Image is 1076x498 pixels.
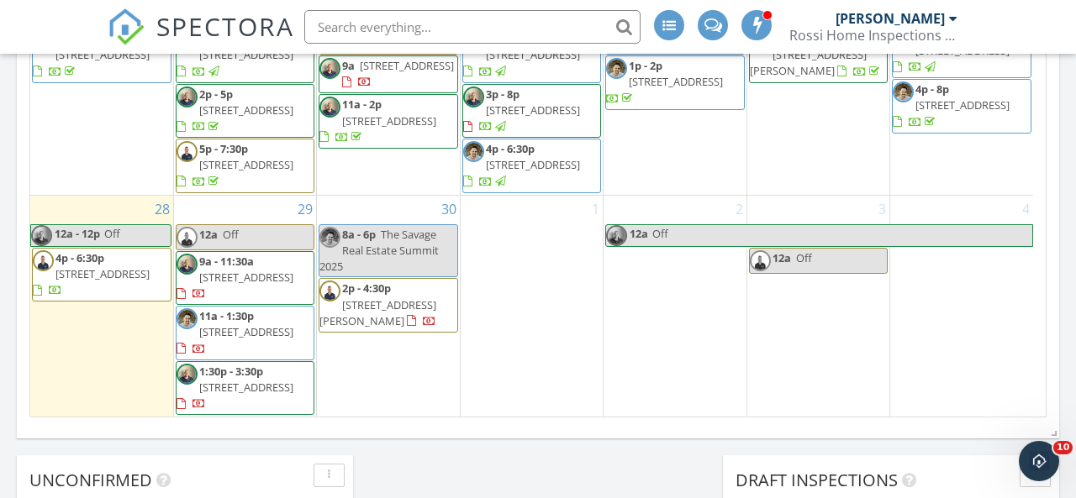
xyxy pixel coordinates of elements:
td: Go to October 2, 2025 [604,195,746,417]
span: 9a [342,58,355,73]
span: 10 [1053,441,1073,454]
a: 4p - 6:30p [STREET_ADDRESS] [32,248,171,302]
span: [STREET_ADDRESS] [915,43,1010,58]
a: 2p - 5p [STREET_ADDRESS] [176,84,314,139]
span: [STREET_ADDRESS] [199,380,293,395]
a: 5p - 7:30p [STREET_ADDRESS] [176,139,314,193]
span: Draft Inspections [736,469,898,491]
span: 1:30p - 3:30p [199,364,263,379]
a: 11a - 1:30p [STREET_ADDRESS] [176,306,314,360]
img: img_6482_1.jpg [463,141,484,162]
span: [STREET_ADDRESS] [199,324,293,339]
span: 4p - 6:30p [486,141,535,156]
a: 11a - 2p [STREET_ADDRESS] [319,94,457,149]
a: 11a - 1:30p [STREET_ADDRESS] [177,31,293,78]
a: Go to October 2, 2025 [732,196,746,223]
a: 3p - 8p [STREET_ADDRESS] [462,84,601,139]
span: 4p - 8p [915,81,949,97]
td: Go to September 28, 2025 [30,195,173,417]
span: [STREET_ADDRESS] [486,102,580,118]
img: img_6482_1.jpg [606,58,627,79]
span: Off [104,226,120,241]
img: img_5377.jpg [177,254,198,275]
a: 1p - 2p [STREET_ADDRESS] [606,58,723,105]
a: 4p - 6:30p [STREET_ADDRESS] [33,31,150,78]
span: Unconfirmed [29,469,152,491]
img: img_5377.jpg [463,86,484,107]
a: 2p - 4:30p [STREET_ADDRESS][PERSON_NAME] [319,280,436,328]
td: Go to October 3, 2025 [746,195,889,417]
span: [STREET_ADDRESS] [199,157,293,172]
span: Off [652,226,668,241]
img: copy_of_blue_and_black_illustrative_gaming_esports_logo.jpeg [750,250,771,271]
input: Search everything... [304,10,641,44]
a: 9a - 11:30a [STREET_ADDRESS] [177,254,293,301]
a: 3p - 8p [STREET_ADDRESS] [463,86,580,134]
a: 5p - 7:30p [STREET_ADDRESS] [177,141,293,188]
a: 11a - 1:30p [STREET_ADDRESS] [177,308,293,355]
span: 2p - 5p [199,86,233,102]
a: 9a [STREET_ADDRESS] [319,55,457,93]
span: SPECTORA [156,8,294,44]
a: 1p - 3:30p [STREET_ADDRESS][PERSON_NAME] [749,29,888,83]
img: img_5377.jpg [319,97,340,118]
a: Go to September 28, 2025 [151,196,173,223]
a: 2p - 5p [STREET_ADDRESS] [177,86,293,134]
span: [STREET_ADDRESS] [486,47,580,62]
a: 1:30p - 3:30p [STREET_ADDRESS] [176,361,314,416]
span: 12a [199,227,218,242]
img: img_5377.jpg [606,225,627,246]
span: [STREET_ADDRESS] [342,113,436,128]
img: img_5377.jpg [319,58,340,79]
span: [STREET_ADDRESS] [199,270,293,285]
span: 2p - 4:30p [342,280,391,296]
img: copy_of_blue_and_black_illustrative_gaming_esports_logo.jpeg [319,280,340,301]
a: 4p - 6:30p [STREET_ADDRESS] [32,29,171,83]
a: 1p - 3:30p [STREET_ADDRESS] [463,31,580,78]
td: Go to September 29, 2025 [173,195,316,417]
span: [STREET_ADDRESS] [360,58,454,73]
img: img_6482_1.jpg [893,81,914,102]
a: 4p - 6:30p [STREET_ADDRESS] [463,141,580,188]
div: Rossi Home Inspections Inc. [789,27,957,44]
span: Off [796,250,812,265]
a: 4p - 6:30p [STREET_ADDRESS] [462,139,601,193]
span: [STREET_ADDRESS] [915,97,1010,113]
a: 9a [STREET_ADDRESS] [342,58,454,89]
a: 4p - 6:30p [STREET_ADDRESS] [33,250,150,297]
div: [PERSON_NAME] [836,10,945,27]
a: 4p - 8p [STREET_ADDRESS] [893,81,1010,128]
span: Off [223,227,239,242]
td: Go to October 4, 2025 [890,195,1033,417]
a: Go to September 30, 2025 [438,196,460,223]
span: [STREET_ADDRESS] [629,74,723,89]
span: 12a - 12p [54,225,101,246]
img: copy_of_blue_and_black_illustrative_gaming_esports_logo.jpeg [33,250,54,271]
span: 12a [629,225,649,246]
span: 9a - 11:30a [199,254,254,269]
span: 12a [773,250,791,265]
iframe: Intercom live chat [1019,441,1059,481]
td: Go to September 30, 2025 [317,195,460,417]
span: 4p - 6:30p [55,250,104,265]
a: Go to September 29, 2025 [294,196,316,223]
span: [STREET_ADDRESS][PERSON_NAME] [319,297,436,328]
img: img_6482_1.jpg [319,227,340,248]
img: img_5377.jpg [177,364,198,385]
a: 11a - 2p [STREET_ADDRESS] [319,97,436,144]
a: 1:30p - 3:30p [STREET_ADDRESS] [177,364,293,411]
span: 11a - 1:30p [199,308,254,323]
a: 1p - 2p [STREET_ADDRESS] [605,55,744,110]
img: img_5377.jpg [177,86,198,107]
span: [STREET_ADDRESS] [55,47,150,62]
span: The Savage Real Estate Summit 2025 [319,227,439,274]
img: img_5377.jpg [31,225,52,246]
span: [STREET_ADDRESS][PERSON_NAME] [750,47,867,78]
a: SPECTORA [108,23,294,58]
span: [STREET_ADDRESS] [486,157,580,172]
img: copy_of_blue_and_black_illustrative_gaming_esports_logo.jpeg [177,141,198,162]
a: Go to October 1, 2025 [588,196,603,223]
a: Go to October 4, 2025 [1019,196,1033,223]
img: copy_of_blue_and_black_illustrative_gaming_esports_logo.jpeg [177,227,198,248]
img: img_6482_1.jpg [177,308,198,329]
